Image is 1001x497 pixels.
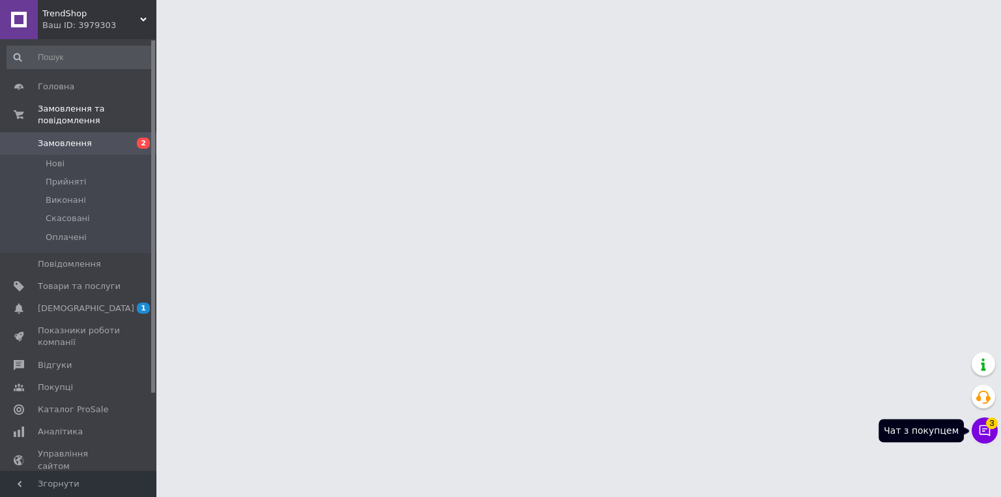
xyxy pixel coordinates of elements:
[38,81,74,93] span: Головна
[46,158,65,170] span: Нові
[46,194,86,206] span: Виконані
[46,232,87,243] span: Оплачені
[38,359,72,371] span: Відгуки
[38,138,92,149] span: Замовлення
[137,303,150,314] span: 1
[38,258,101,270] span: Повідомлення
[878,419,964,442] div: Чат з покупцем
[38,280,121,292] span: Товари та послуги
[46,213,90,224] span: Скасовані
[38,404,108,415] span: Каталог ProSale
[7,46,154,69] input: Пошук
[42,8,140,20] span: TrendShop
[38,303,134,314] span: [DEMOGRAPHIC_DATA]
[972,417,998,444] button: Чат з покупцем3
[38,103,156,127] span: Замовлення та повідомлення
[42,20,156,31] div: Ваш ID: 3979303
[38,382,73,393] span: Покупці
[137,138,150,149] span: 2
[38,325,121,348] span: Показники роботи компанії
[986,417,998,429] span: 3
[46,176,86,188] span: Прийняті
[38,448,121,472] span: Управління сайтом
[38,426,83,438] span: Аналітика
